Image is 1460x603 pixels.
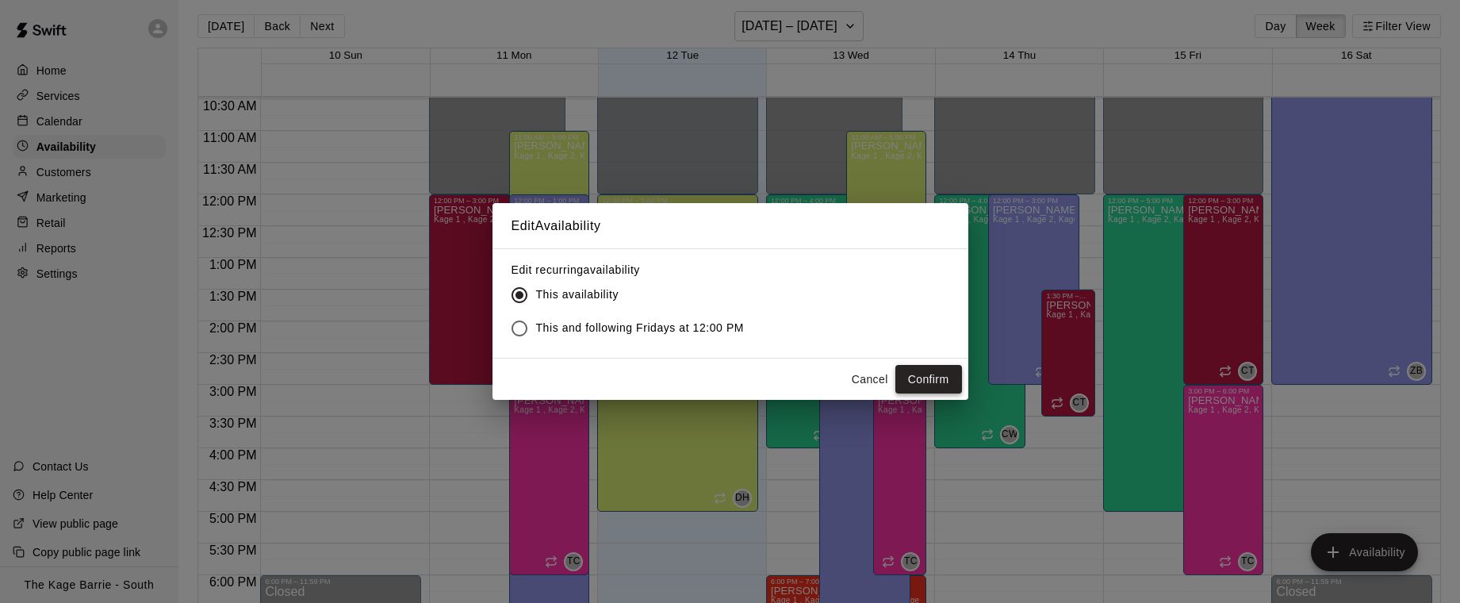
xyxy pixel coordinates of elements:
span: This availability [536,286,619,303]
button: Confirm [895,365,962,394]
h2: Edit Availability [492,203,968,249]
button: Cancel [845,365,895,394]
span: This and following Fridays at 12:00 PM [536,320,745,336]
label: Edit recurring availability [512,262,757,278]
